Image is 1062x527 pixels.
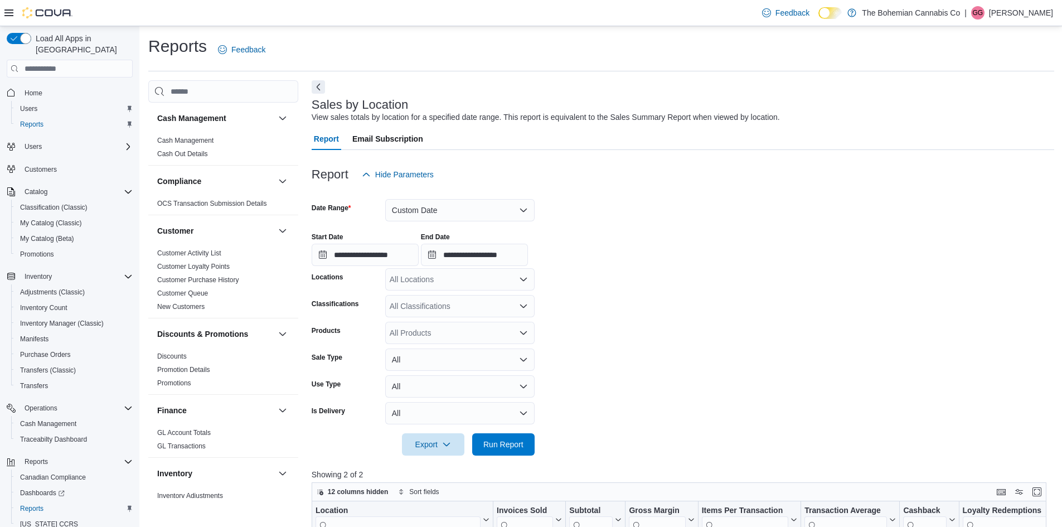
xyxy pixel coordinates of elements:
[20,350,71,359] span: Purchase Orders
[20,402,62,415] button: Operations
[11,416,137,432] button: Cash Management
[157,491,223,500] span: Inventory Adjustments
[312,168,348,181] h3: Report
[157,275,239,284] span: Customer Purchase History
[20,162,133,176] span: Customers
[157,303,205,311] a: New Customers
[804,506,887,516] div: Transaction Average
[25,187,47,196] span: Catalog
[16,379,52,393] a: Transfers
[148,350,298,394] div: Discounts & Promotions
[157,468,192,479] h3: Inventory
[157,366,210,374] a: Promotion Details
[2,84,137,100] button: Home
[818,7,842,19] input: Dark Mode
[409,487,439,496] span: Sort fields
[11,231,137,246] button: My Catalog (Beta)
[16,486,69,500] a: Dashboards
[16,232,79,245] a: My Catalog (Beta)
[214,38,270,61] a: Feedback
[16,417,81,431] a: Cash Management
[312,273,343,282] label: Locations
[20,288,85,297] span: Adjustments (Classic)
[16,232,133,245] span: My Catalog (Beta)
[25,404,57,413] span: Operations
[16,118,133,131] span: Reports
[483,439,523,450] span: Run Report
[276,327,289,341] button: Discounts & Promotions
[497,506,553,516] div: Invoices Sold
[157,113,274,124] button: Cash Management
[20,455,133,468] span: Reports
[312,485,393,499] button: 12 columns hidden
[16,286,133,299] span: Adjustments (Classic)
[276,175,289,188] button: Compliance
[472,433,535,456] button: Run Report
[11,215,137,231] button: My Catalog (Classic)
[312,80,325,94] button: Next
[25,272,52,281] span: Inventory
[11,331,137,347] button: Manifests
[421,244,528,266] input: Press the down key to open a popover containing a calendar.
[394,485,443,499] button: Sort fields
[519,328,528,337] button: Open list of options
[11,347,137,362] button: Purchase Orders
[25,457,48,466] span: Reports
[20,402,133,415] span: Operations
[314,128,339,150] span: Report
[989,6,1053,20] p: [PERSON_NAME]
[157,468,274,479] button: Inventory
[20,85,133,99] span: Home
[16,348,133,361] span: Purchase Orders
[312,326,341,335] label: Products
[312,204,351,212] label: Date Range
[11,246,137,262] button: Promotions
[11,284,137,300] button: Adjustments (Classic)
[16,301,133,315] span: Inventory Count
[375,169,434,180] span: Hide Parameters
[276,112,289,125] button: Cash Management
[316,506,481,516] div: Location
[20,335,49,344] span: Manifests
[11,432,137,447] button: Traceabilty Dashboard
[20,435,87,444] span: Traceabilty Dashboard
[148,426,298,457] div: Finance
[16,102,42,115] a: Users
[409,433,458,456] span: Export
[11,501,137,516] button: Reports
[157,150,208,158] a: Cash Out Details
[357,163,438,186] button: Hide Parameters
[25,142,42,151] span: Users
[20,140,133,153] span: Users
[818,19,819,20] span: Dark Mode
[20,319,104,328] span: Inventory Manager (Classic)
[701,506,788,516] div: Items Per Transaction
[20,185,133,199] span: Catalog
[16,471,90,484] a: Canadian Compliance
[352,128,423,150] span: Email Subscription
[157,289,208,298] span: Customer Queue
[312,469,1054,480] p: Showing 2 of 2
[148,197,298,215] div: Compliance
[16,348,75,361] a: Purchase Orders
[16,433,91,446] a: Traceabilty Dashboard
[312,353,342,362] label: Sale Type
[20,163,61,176] a: Customers
[971,6,985,20] div: Givar Gilani
[11,117,137,132] button: Reports
[964,6,967,20] p: |
[157,379,191,388] span: Promotions
[20,381,48,390] span: Transfers
[16,248,133,261] span: Promotions
[16,417,133,431] span: Cash Management
[157,302,205,311] span: New Customers
[995,485,1008,499] button: Keyboard shortcuts
[312,112,780,123] div: View sales totals by location for a specified date range. This report is equivalent to the Sales ...
[11,101,137,117] button: Users
[20,270,56,283] button: Inventory
[157,262,230,271] span: Customer Loyalty Points
[148,246,298,318] div: Customer
[157,200,267,207] a: OCS Transaction Submission Details
[385,402,535,424] button: All
[20,303,67,312] span: Inventory Count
